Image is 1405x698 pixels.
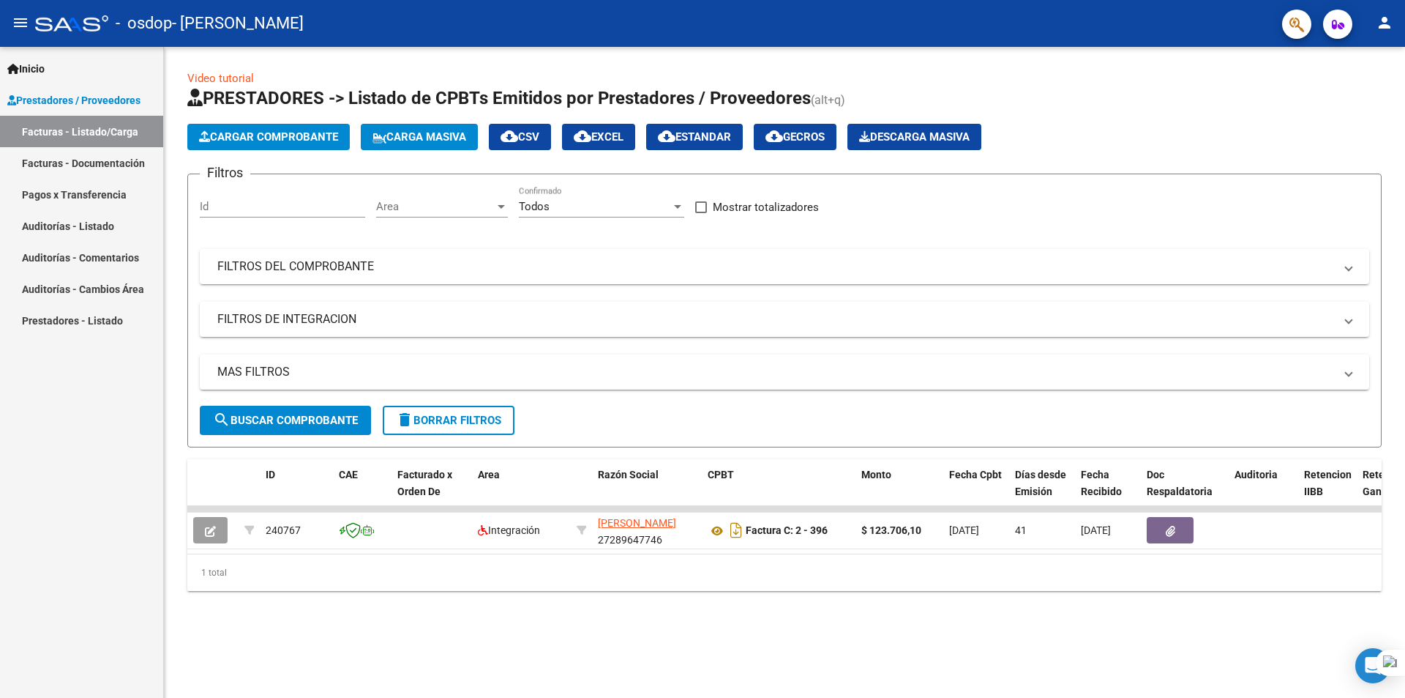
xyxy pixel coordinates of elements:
span: Razón Social [598,469,659,480]
span: Facturado x Orden De [397,469,452,497]
datatable-header-cell: Monto [855,459,943,524]
mat-icon: search [213,411,231,428]
span: Todos [519,200,550,213]
mat-icon: cloud_download [765,127,783,145]
span: PRESTADORES -> Listado de CPBTs Emitidos por Prestadores / Proveedores [187,88,811,108]
span: - osdop [116,7,172,40]
span: Area [376,200,495,213]
span: Doc Respaldatoria [1147,469,1213,497]
span: Días desde Emisión [1015,469,1066,497]
span: 41 [1015,524,1027,536]
mat-icon: person [1376,14,1393,31]
button: Gecros [754,124,836,150]
span: Buscar Comprobante [213,414,358,427]
app-download-masive: Descarga masiva de comprobantes (adjuntos) [847,124,981,150]
strong: Factura C: 2 - 396 [746,525,828,537]
span: Integración [478,524,540,536]
span: Fecha Cpbt [949,469,1002,480]
span: CPBT [708,469,734,480]
mat-icon: cloud_download [658,127,675,145]
datatable-header-cell: CPBT [702,459,855,524]
span: [PERSON_NAME] [598,517,676,529]
div: 1 total [187,554,1382,591]
button: Carga Masiva [361,124,478,150]
mat-expansion-panel-header: FILTROS DEL COMPROBANTE [200,249,1369,284]
a: Video tutorial [187,72,254,85]
span: ID [266,469,275,480]
span: Inicio [7,61,45,77]
button: Cargar Comprobante [187,124,350,150]
span: [DATE] [949,524,979,536]
mat-panel-title: FILTROS DEL COMPROBANTE [217,259,1334,275]
button: CSV [489,124,551,150]
span: Area [478,469,500,480]
div: 27289647746 [598,515,696,546]
span: Cargar Comprobante [199,130,338,144]
div: Open Intercom Messenger [1355,648,1390,683]
mat-icon: cloud_download [501,127,518,145]
datatable-header-cell: Razón Social [592,459,702,524]
mat-icon: delete [396,411,413,428]
span: Borrar Filtros [396,414,501,427]
mat-icon: menu [12,14,29,31]
strong: $ 123.706,10 [861,524,921,536]
button: Borrar Filtros [383,406,514,435]
mat-panel-title: MAS FILTROS [217,364,1334,380]
span: Gecros [765,130,825,144]
mat-panel-title: FILTROS DE INTEGRACION [217,311,1334,327]
datatable-header-cell: Fecha Recibido [1075,459,1141,524]
i: Descargar documento [727,519,746,542]
button: Descarga Masiva [847,124,981,150]
datatable-header-cell: Facturado x Orden De [391,459,472,524]
h3: Filtros [200,163,250,183]
button: Estandar [646,124,743,150]
span: Retencion IIBB [1304,469,1352,497]
span: (alt+q) [811,93,845,107]
span: Estandar [658,130,731,144]
span: Prestadores / Proveedores [7,92,140,108]
span: [DATE] [1081,524,1111,536]
button: EXCEL [562,124,635,150]
span: Descarga Masiva [859,130,970,144]
span: EXCEL [574,130,623,144]
span: Mostrar totalizadores [713,198,819,216]
datatable-header-cell: Area [472,459,571,524]
span: CAE [339,469,358,480]
datatable-header-cell: Auditoria [1229,459,1298,524]
datatable-header-cell: Doc Respaldatoria [1141,459,1229,524]
span: Monto [861,469,891,480]
span: Auditoria [1234,469,1278,480]
span: - [PERSON_NAME] [172,7,304,40]
mat-expansion-panel-header: MAS FILTROS [200,354,1369,390]
datatable-header-cell: CAE [333,459,391,524]
datatable-header-cell: Retencion IIBB [1298,459,1357,524]
datatable-header-cell: ID [260,459,333,524]
span: Fecha Recibido [1081,469,1122,497]
mat-expansion-panel-header: FILTROS DE INTEGRACION [200,302,1369,337]
span: Carga Masiva [372,130,466,144]
button: Buscar Comprobante [200,406,371,435]
span: CSV [501,130,539,144]
datatable-header-cell: Días desde Emisión [1009,459,1075,524]
datatable-header-cell: Fecha Cpbt [943,459,1009,524]
mat-icon: cloud_download [574,127,591,145]
span: 240767 [266,524,301,536]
